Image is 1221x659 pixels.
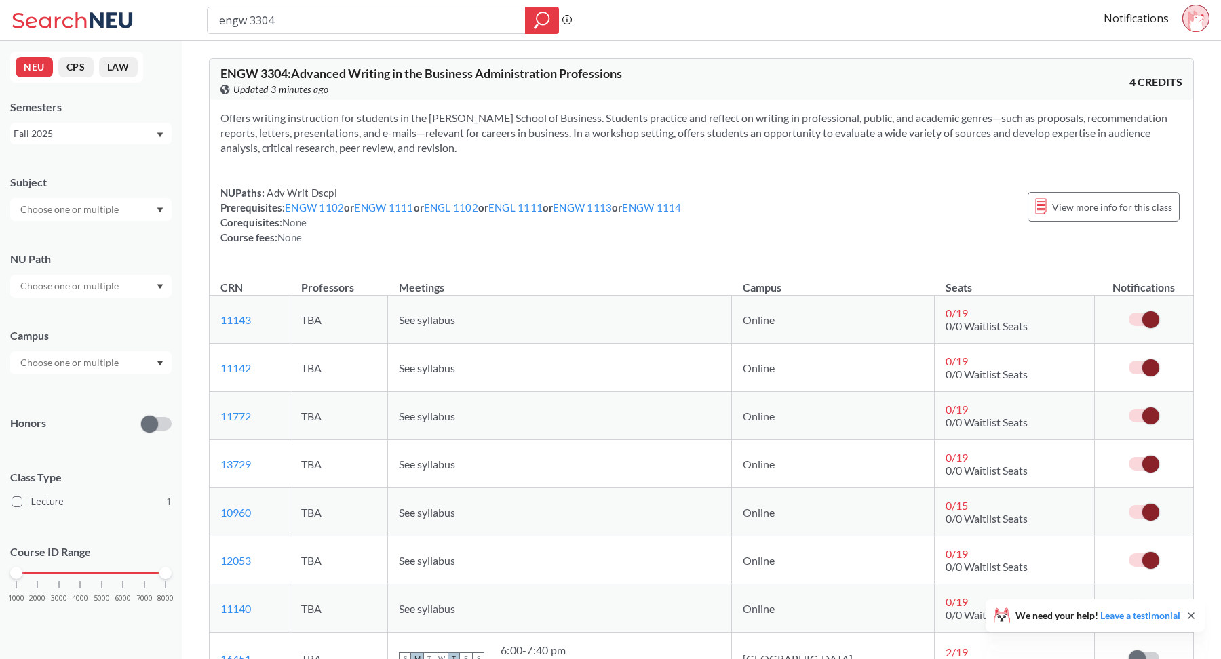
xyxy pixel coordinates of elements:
div: Campus [10,328,172,343]
td: Online [732,392,935,440]
button: LAW [99,57,138,77]
td: Online [732,488,935,536]
td: TBA [290,536,388,584]
span: See syllabus [399,410,455,422]
span: 0/0 Waitlist Seats [946,608,1028,621]
span: 6000 [115,595,131,602]
span: 4000 [72,595,88,602]
svg: Dropdown arrow [157,284,163,289]
span: Updated 3 minutes ago [233,82,329,97]
input: Choose one or multiple [14,278,128,294]
span: 0/0 Waitlist Seats [946,464,1028,477]
span: See syllabus [399,458,455,471]
td: TBA [290,392,388,440]
span: 7000 [136,595,153,602]
span: 0 / 19 [946,547,968,560]
span: Class Type [10,470,172,485]
div: NUPaths: Prerequisites: or or or or or Corequisites: Course fees: [220,185,682,245]
span: 2000 [29,595,45,602]
span: 0 / 15 [946,499,968,512]
a: ENGW 1114 [622,201,681,214]
input: Choose one or multiple [14,201,128,218]
a: 11143 [220,313,251,326]
span: 0 / 19 [946,403,968,416]
span: 1000 [8,595,24,602]
a: 12053 [220,554,251,567]
td: TBA [290,296,388,344]
span: See syllabus [399,554,455,567]
div: Fall 2025Dropdown arrow [10,123,172,144]
td: TBA [290,344,388,392]
span: See syllabus [399,361,455,374]
div: Dropdown arrow [10,275,172,298]
span: 3000 [51,595,67,602]
td: TBA [290,584,388,633]
button: NEU [16,57,53,77]
span: 0/0 Waitlist Seats [946,319,1028,332]
span: 0/0 Waitlist Seats [946,416,1028,428]
a: ENGW 1113 [553,201,612,214]
span: ENGW 3304 : Advanced Writing in the Business Administration Professions [220,66,622,81]
span: 0 / 19 [946,451,968,464]
svg: Dropdown arrow [157,361,163,366]
span: 2 / 19 [946,645,968,658]
input: Class, professor, course number, "phrase" [218,9,516,32]
svg: Dropdown arrow [157,207,163,213]
span: 5000 [94,595,110,602]
label: Lecture [12,493,172,511]
span: We need your help! [1015,611,1180,620]
th: Meetings [388,266,732,296]
p: Honors [10,416,46,431]
a: ENGL 1111 [488,201,543,214]
td: Online [732,344,935,392]
span: 8000 [157,595,174,602]
a: 11142 [220,361,251,374]
span: 1 [166,494,172,509]
button: CPS [58,57,94,77]
span: 4 CREDITS [1129,75,1182,89]
td: Online [732,536,935,584]
a: 11772 [220,410,251,422]
div: Fall 2025 [14,126,155,141]
span: View more info for this class [1052,199,1172,216]
div: CRN [220,280,243,295]
th: Notifications [1095,266,1193,296]
a: ENGW 1111 [354,201,413,214]
div: Dropdown arrow [10,351,172,374]
div: Dropdown arrow [10,198,172,221]
a: ENGL 1102 [424,201,478,214]
th: Campus [732,266,935,296]
td: Online [732,440,935,488]
section: Offers writing instruction for students in the [PERSON_NAME] School of Business. Students practic... [220,111,1182,155]
svg: Dropdown arrow [157,132,163,138]
th: Professors [290,266,388,296]
span: None [277,231,302,243]
span: 0/0 Waitlist Seats [946,512,1028,525]
div: magnifying glass [525,7,559,34]
p: Course ID Range [10,544,172,560]
span: See syllabus [399,506,455,519]
span: Adv Writ Dscpl [265,186,337,199]
div: NU Path [10,252,172,266]
a: Notifications [1104,11,1169,26]
div: Semesters [10,100,172,115]
td: TBA [290,488,388,536]
td: Online [732,584,935,633]
th: Seats [935,266,1095,296]
span: 0/0 Waitlist Seats [946,560,1028,573]
span: See syllabus [399,313,455,326]
a: 13729 [220,458,251,471]
td: TBA [290,440,388,488]
a: ENGW 1102 [285,201,344,214]
a: Leave a testimonial [1100,610,1180,621]
span: See syllabus [399,602,455,615]
span: 0 / 19 [946,595,968,608]
div: 6:00 - 7:40 pm [501,643,573,657]
a: 10960 [220,506,251,519]
input: Choose one or multiple [14,355,128,371]
span: 0 / 19 [946,306,968,319]
span: 0/0 Waitlist Seats [946,367,1028,380]
td: Online [732,296,935,344]
svg: magnifying glass [534,11,550,30]
a: 11140 [220,602,251,615]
